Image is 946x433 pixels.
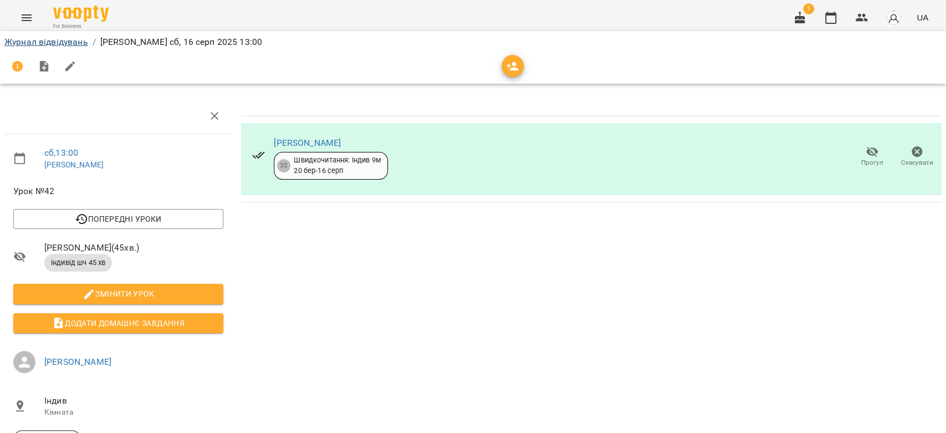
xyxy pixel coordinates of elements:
[44,407,223,418] p: Кімната
[44,147,78,158] a: сб , 13:00
[894,141,939,172] button: Скасувати
[53,23,109,30] span: For Business
[44,356,111,367] a: [PERSON_NAME]
[13,4,40,31] button: Menu
[850,141,894,172] button: Прогул
[901,158,933,167] span: Скасувати
[44,160,104,169] a: [PERSON_NAME]
[803,3,814,14] span: 1
[277,159,290,172] div: 32
[100,35,262,49] p: [PERSON_NAME] сб, 16 серп 2025 13:00
[93,35,96,49] li: /
[44,241,223,254] span: [PERSON_NAME] ( 45 хв. )
[4,37,88,47] a: Журнал відвідувань
[13,284,223,304] button: Змінити урок
[44,258,112,268] span: індивід шч 45 хв
[886,10,901,26] img: avatar_s.png
[917,12,928,23] span: UA
[294,155,380,176] div: Швидкочитання: Індив 9м 20 бер - 16 серп
[13,313,223,333] button: Додати домашнє завдання
[22,287,214,300] span: Змінити урок
[912,7,933,28] button: UA
[22,212,214,226] span: Попередні уроки
[274,137,341,148] a: [PERSON_NAME]
[22,317,214,330] span: Додати домашнє завдання
[13,185,223,198] span: Урок №42
[861,158,883,167] span: Прогул
[4,35,942,49] nav: breadcrumb
[53,6,109,22] img: Voopty Logo
[13,209,223,229] button: Попередні уроки
[44,394,223,407] span: Індив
